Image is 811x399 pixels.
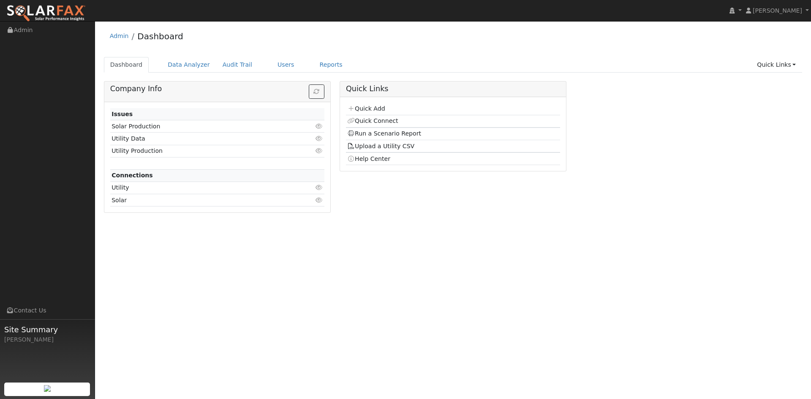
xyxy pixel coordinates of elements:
[110,194,290,206] td: Solar
[44,385,51,392] img: retrieve
[751,57,802,73] a: Quick Links
[4,324,90,335] span: Site Summary
[346,84,560,93] h5: Quick Links
[112,172,153,179] strong: Connections
[347,155,390,162] a: Help Center
[112,111,133,117] strong: Issues
[316,123,323,129] i: Click to view
[110,145,290,157] td: Utility Production
[313,57,349,73] a: Reports
[110,84,324,93] h5: Company Info
[316,185,323,190] i: Click to view
[316,148,323,154] i: Click to view
[316,136,323,141] i: Click to view
[161,57,216,73] a: Data Analyzer
[316,197,323,203] i: Click to view
[137,31,183,41] a: Dashboard
[347,105,385,112] a: Quick Add
[110,133,290,145] td: Utility Data
[104,57,149,73] a: Dashboard
[271,57,301,73] a: Users
[6,5,86,22] img: SolarFax
[110,120,290,133] td: Solar Production
[216,57,259,73] a: Audit Trail
[347,143,414,149] a: Upload a Utility CSV
[110,182,290,194] td: Utility
[4,335,90,344] div: [PERSON_NAME]
[347,130,421,137] a: Run a Scenario Report
[110,33,129,39] a: Admin
[347,117,398,124] a: Quick Connect
[753,7,802,14] span: [PERSON_NAME]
